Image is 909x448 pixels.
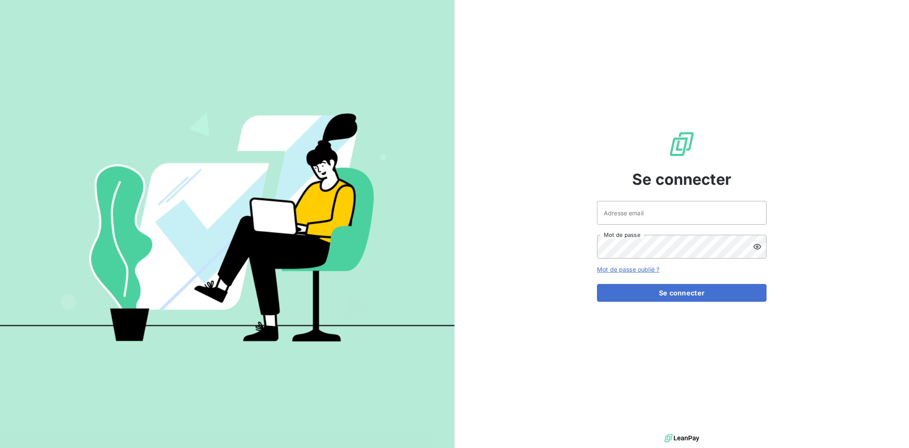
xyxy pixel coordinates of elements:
[597,284,767,302] button: Se connecter
[632,168,731,191] span: Se connecter
[668,131,695,158] img: Logo LeanPay
[664,432,699,445] img: logo
[597,266,659,273] a: Mot de passe oublié ?
[597,201,767,225] input: placeholder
